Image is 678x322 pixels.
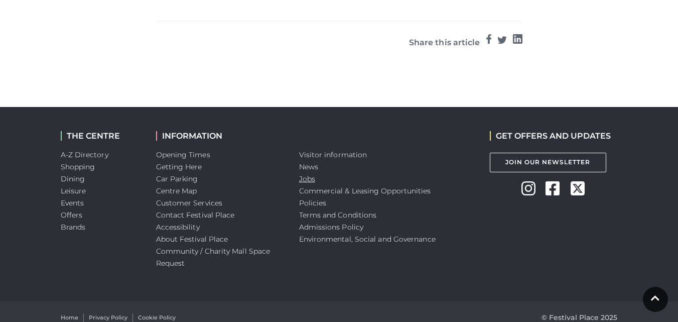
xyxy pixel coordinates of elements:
a: News [299,162,318,171]
a: Environmental, Social and Governance [299,235,436,244]
a: Dining [61,174,85,183]
a: Join Our Newsletter [490,153,606,172]
a: Community / Charity Mall Space Request [156,247,270,268]
a: Getting Here [156,162,202,171]
a: Visitor information [299,150,367,159]
a: Twitter [497,33,507,50]
a: Offers [61,210,83,220]
a: Shopping [61,162,95,171]
a: Commercial & Leasing Opportunities [299,186,431,195]
h2: GET OFFERS AND UPDATES [490,131,611,141]
a: Home [61,313,78,322]
a: Car Parking [156,174,198,183]
a: Facebook [486,33,491,50]
a: About Festival Place [156,235,228,244]
a: Leisure [61,186,86,195]
a: Customer Services [156,198,223,207]
a: Opening Times [156,150,210,159]
a: Contact Festival Place [156,210,235,220]
a: A-Z Directory [61,150,108,159]
a: Terms and Conditions [299,210,377,220]
a: Accessibility [156,223,200,232]
a: Policies [299,198,327,207]
a: Cookie Policy [138,313,176,322]
h3: Share this article [409,35,480,47]
a: Privacy Policy [89,313,127,322]
img: Facebook [486,34,491,44]
h2: INFORMATION [156,131,284,141]
a: Admissions Policy [299,223,364,232]
img: Google [513,34,522,44]
a: Centre Map [156,186,197,195]
a: LinkedIn [513,33,522,50]
a: Brands [61,223,86,232]
img: Twitter [497,34,507,44]
a: Jobs [299,174,315,183]
a: Events [61,198,84,207]
h2: THE CENTRE [61,131,141,141]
